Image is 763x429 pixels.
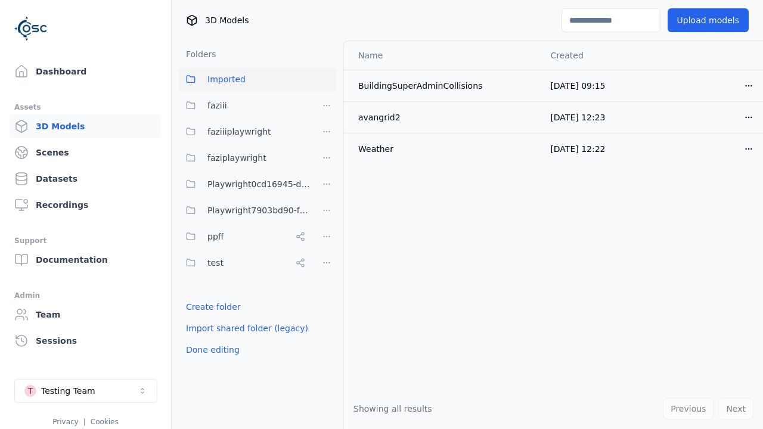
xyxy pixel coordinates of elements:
button: Playwright7903bd90-f1ee-40e5-8689-7a943bbd43ef [179,198,310,222]
span: | [83,418,86,426]
button: Import shared folder (legacy) [179,318,315,339]
button: Done editing [179,339,247,360]
th: Created [541,41,652,70]
th: Name [344,41,541,70]
div: BuildingSuperAdminCollisions [358,80,531,92]
a: Privacy [52,418,78,426]
span: 3D Models [205,14,249,26]
img: Logo [14,12,48,45]
a: Cookies [91,418,119,426]
button: Imported [179,67,336,91]
button: Create folder [179,296,248,318]
a: Import shared folder (legacy) [186,322,308,334]
span: Playwright0cd16945-d24c-45f9-a8ba-c74193e3fd84 [207,177,310,191]
div: Admin [14,288,157,303]
button: test [179,251,310,275]
a: Documentation [10,248,162,272]
a: Datasets [10,167,162,191]
span: [DATE] 12:22 [550,144,605,154]
a: Dashboard [10,60,162,83]
h3: Folders [179,48,216,60]
span: Imported [207,72,246,86]
a: Create folder [186,301,241,313]
span: test [207,256,224,270]
button: Select a workspace [14,379,157,403]
span: Playwright7903bd90-f1ee-40e5-8689-7a943bbd43ef [207,203,310,217]
span: [DATE] 12:23 [550,113,605,122]
button: ppff [179,225,310,248]
button: faziii [179,94,310,117]
button: Upload models [668,8,749,32]
span: faziii [207,98,227,113]
a: Team [10,303,162,327]
span: [DATE] 09:15 [550,81,605,91]
span: Showing all results [353,404,432,414]
a: 3D Models [10,114,162,138]
div: Support [14,234,157,248]
button: faziplaywright [179,146,310,170]
div: Weather [358,143,531,155]
span: faziiiplaywright [207,125,271,139]
div: avangrid2 [358,111,531,123]
a: Sessions [10,329,162,353]
div: T [24,385,36,397]
button: Playwright0cd16945-d24c-45f9-a8ba-c74193e3fd84 [179,172,310,196]
div: Testing Team [41,385,95,397]
button: faziiiplaywright [179,120,310,144]
div: Assets [14,100,157,114]
a: Scenes [10,141,162,164]
span: faziplaywright [207,151,266,165]
a: Recordings [10,193,162,217]
span: ppff [207,229,224,244]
